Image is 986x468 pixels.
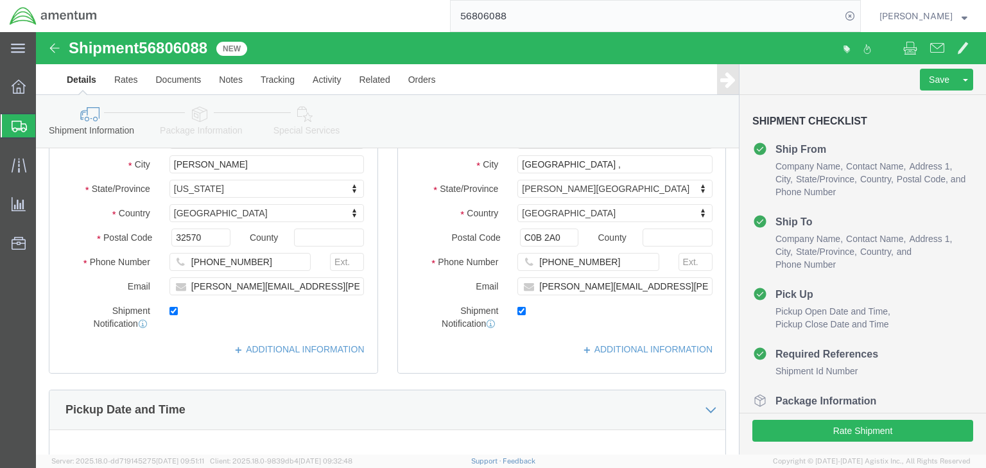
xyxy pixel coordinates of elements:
button: [PERSON_NAME] [879,8,968,24]
a: Feedback [503,457,535,465]
span: [DATE] 09:32:48 [298,457,352,465]
iframe: FS Legacy Container [36,32,986,455]
a: Support [471,457,503,465]
span: Chris Haes [879,9,953,23]
img: logo [9,6,98,26]
span: Server: 2025.18.0-dd719145275 [51,457,204,465]
span: Copyright © [DATE]-[DATE] Agistix Inc., All Rights Reserved [773,456,971,467]
span: [DATE] 09:51:11 [156,457,204,465]
span: Client: 2025.18.0-9839db4 [210,457,352,465]
input: Search for shipment number, reference number [451,1,841,31]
